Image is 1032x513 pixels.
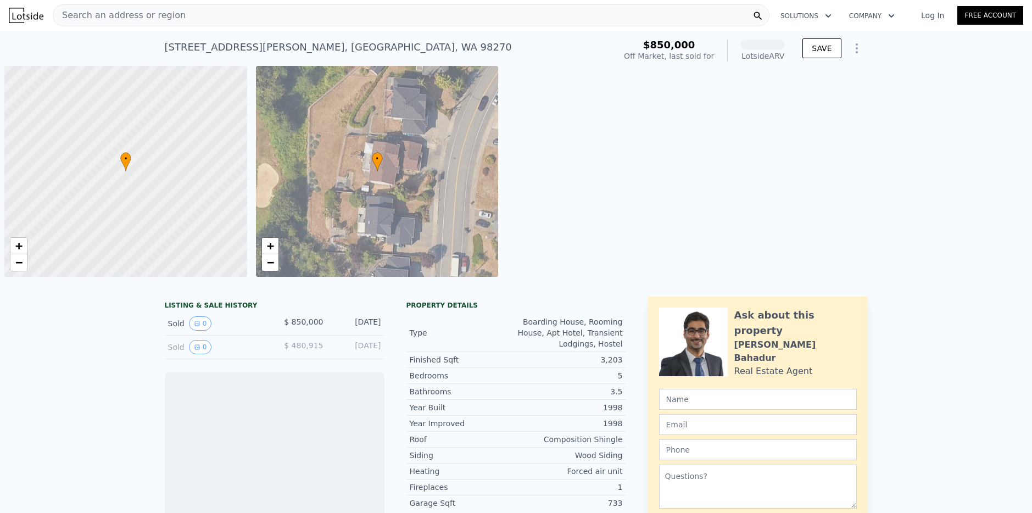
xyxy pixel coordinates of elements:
[734,365,813,378] div: Real Estate Agent
[410,450,516,461] div: Siding
[9,8,43,23] img: Lotside
[734,338,857,365] div: [PERSON_NAME] Bahadur
[165,301,384,312] div: LISTING & SALE HISTORY
[410,327,516,338] div: Type
[410,354,516,365] div: Finished Sqft
[168,340,266,354] div: Sold
[516,498,623,509] div: 733
[15,239,23,253] span: +
[516,354,623,365] div: 3,203
[840,6,903,26] button: Company
[516,434,623,445] div: Composition Shingle
[262,238,278,254] a: Zoom in
[372,152,383,171] div: •
[516,316,623,349] div: Boarding House, Rooming House, Apt Hotel, Transient Lodgings, Hostel
[741,51,785,62] div: Lotside ARV
[410,418,516,429] div: Year Improved
[734,308,857,338] div: Ask about this property
[410,402,516,413] div: Year Built
[516,482,623,493] div: 1
[516,466,623,477] div: Forced air unit
[53,9,186,22] span: Search an address or region
[410,498,516,509] div: Garage Sqft
[262,254,278,271] a: Zoom out
[516,402,623,413] div: 1998
[624,51,714,62] div: Off Market, last sold for
[410,434,516,445] div: Roof
[15,255,23,269] span: −
[10,254,27,271] a: Zoom out
[516,386,623,397] div: 3.5
[406,301,626,310] div: Property details
[846,37,868,59] button: Show Options
[332,316,381,331] div: [DATE]
[372,154,383,164] span: •
[410,370,516,381] div: Bedrooms
[410,466,516,477] div: Heating
[120,152,131,171] div: •
[266,239,274,253] span: +
[659,439,857,460] input: Phone
[266,255,274,269] span: −
[957,6,1023,25] a: Free Account
[10,238,27,254] a: Zoom in
[120,154,131,164] span: •
[802,38,841,58] button: SAVE
[908,10,957,21] a: Log In
[410,386,516,397] div: Bathrooms
[284,317,323,326] span: $ 850,000
[165,40,512,55] div: [STREET_ADDRESS][PERSON_NAME] , [GEOGRAPHIC_DATA] , WA 98270
[643,39,695,51] span: $850,000
[659,414,857,435] input: Email
[659,389,857,410] input: Name
[332,340,381,354] div: [DATE]
[410,482,516,493] div: Fireplaces
[516,418,623,429] div: 1998
[772,6,840,26] button: Solutions
[516,450,623,461] div: Wood Siding
[284,341,323,350] span: $ 480,915
[189,316,212,331] button: View historical data
[516,370,623,381] div: 5
[168,316,266,331] div: Sold
[189,340,212,354] button: View historical data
